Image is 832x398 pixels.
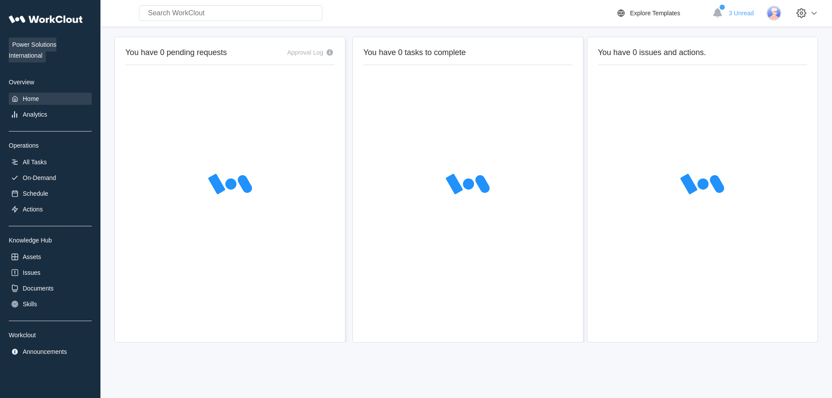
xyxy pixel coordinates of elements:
[9,108,92,121] a: Analytics
[23,111,47,118] div: Analytics
[9,298,92,310] a: Skills
[23,159,47,166] div: All Tasks
[23,269,40,276] div: Issues
[23,206,43,213] div: Actions
[9,172,92,184] a: On-Demand
[287,49,323,56] div: Approval Log
[766,6,781,21] img: user-3.png
[630,10,680,17] div: Explore Templates
[9,332,92,339] div: Workclout
[23,301,37,308] div: Skills
[9,38,56,62] span: Power Solutions International
[139,5,322,21] input: Search WorkClout
[23,285,54,292] div: Documents
[598,48,807,58] h2: You have 0 issues and actions.
[23,174,56,181] div: On-Demand
[23,190,48,197] div: Schedule
[9,203,92,215] a: Actions
[9,266,92,279] a: Issues
[9,156,92,168] a: All Tasks
[23,253,41,260] div: Assets
[23,348,67,355] div: Announcements
[9,346,92,358] a: Announcements
[9,93,92,105] a: Home
[125,48,227,58] h2: You have 0 pending requests
[616,8,708,18] a: Explore Templates
[9,79,92,86] div: Overview
[9,187,92,200] a: Schedule
[728,10,754,17] span: 3 Unread
[23,95,39,102] div: Home
[9,251,92,263] a: Assets
[9,282,92,294] a: Documents
[9,142,92,149] div: Operations
[363,48,573,58] h2: You have 0 tasks to complete
[9,237,92,244] div: Knowledge Hub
